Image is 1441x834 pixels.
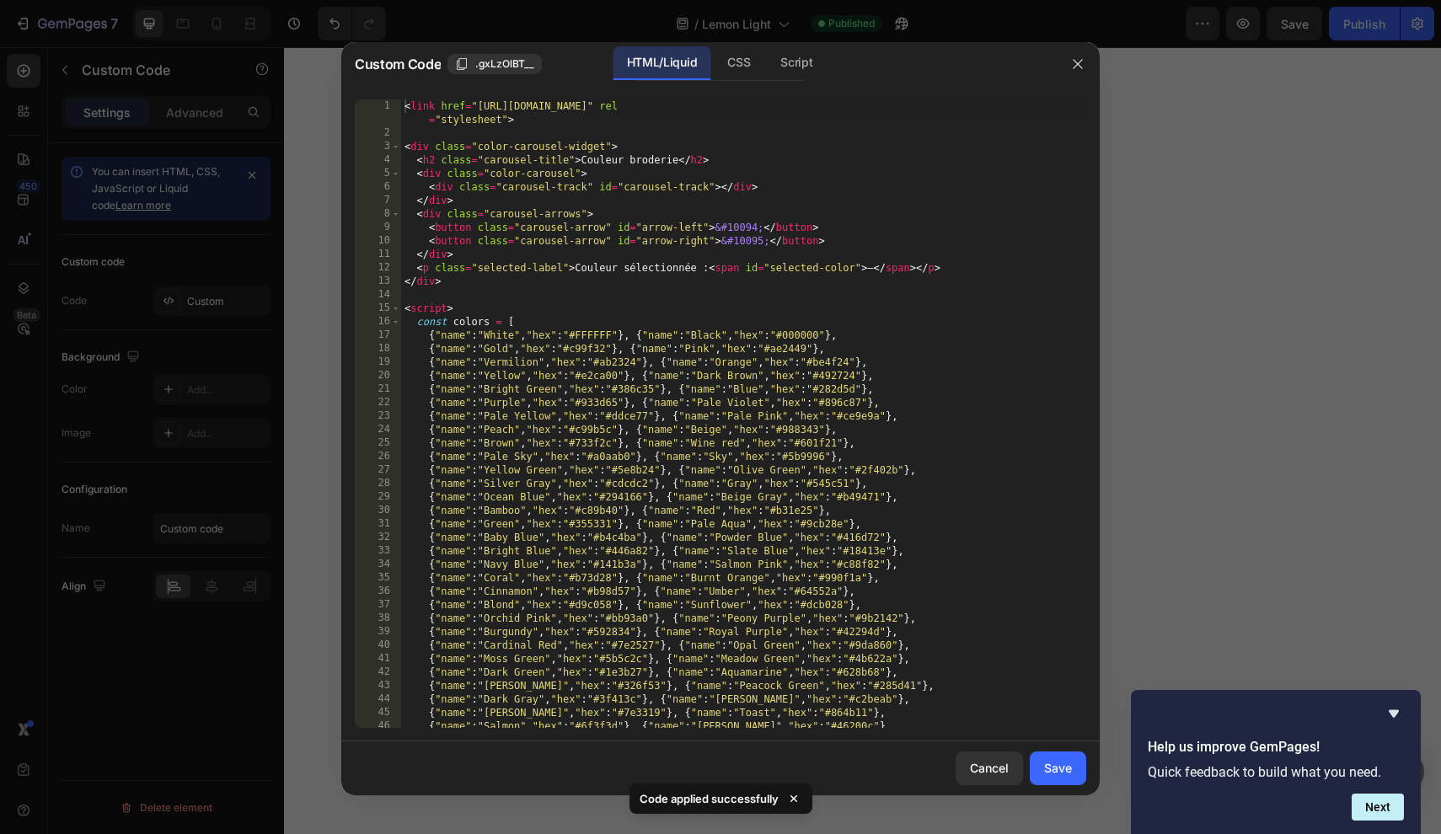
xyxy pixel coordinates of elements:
[355,126,401,140] div: 2
[355,490,401,504] div: 29
[355,423,401,436] div: 24
[355,329,401,342] div: 17
[355,288,401,302] div: 14
[355,167,401,180] div: 5
[1044,759,1072,777] div: Save
[355,504,401,517] div: 30
[355,261,401,275] div: 12
[1352,794,1404,821] button: Next question
[355,639,401,652] div: 40
[355,450,401,463] div: 26
[767,46,826,80] div: Script
[355,544,401,558] div: 33
[355,531,401,544] div: 32
[355,194,401,207] div: 7
[1384,703,1404,724] button: Hide survey
[355,153,401,167] div: 4
[1030,751,1086,785] button: Save
[355,558,401,571] div: 34
[355,396,401,409] div: 22
[355,692,401,706] div: 44
[355,315,401,329] div: 16
[355,369,401,382] div: 20
[355,234,401,248] div: 10
[355,585,401,598] div: 36
[355,248,401,261] div: 11
[355,517,401,531] div: 31
[355,382,401,396] div: 21
[355,302,401,315] div: 15
[475,56,534,72] span: .gxLzOlBT__
[355,477,401,490] div: 28
[355,571,401,585] div: 35
[355,463,401,477] div: 27
[1148,737,1404,757] h2: Help us improve GemPages!
[355,99,401,126] div: 1
[355,221,401,234] div: 9
[355,140,401,153] div: 3
[1148,764,1404,780] p: Quick feedback to build what you need.
[355,342,401,356] div: 18
[714,46,763,80] div: CSS
[447,54,542,74] button: .gxLzOlBT__
[355,436,401,450] div: 25
[640,790,779,807] p: Code applied successfully
[355,612,401,625] div: 38
[355,679,401,692] div: 43
[355,598,401,612] div: 37
[970,759,1009,777] div: Cancel
[355,207,401,221] div: 8
[355,409,401,423] div: 23
[355,356,401,369] div: 19
[613,46,710,80] div: HTML/Liquid
[355,180,401,194] div: 6
[355,706,401,719] div: 45
[355,652,401,666] div: 41
[355,54,441,74] span: Custom Code
[355,666,401,679] div: 42
[956,751,1023,785] button: Cancel
[355,625,401,639] div: 39
[1148,703,1404,821] div: Help us improve GemPages!
[355,275,401,288] div: 13
[355,719,401,733] div: 46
